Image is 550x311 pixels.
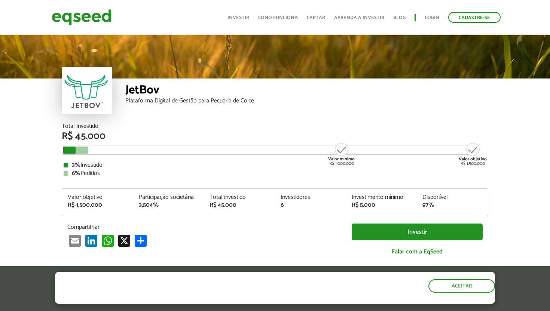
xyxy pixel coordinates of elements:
[125,98,488,104] div: Plataforma Digital de Gestão para Pecuária de Corte
[72,168,80,178] strong: 6%
[68,202,128,208] div: R$ 1.500.000
[67,234,82,247] a: Email
[64,162,486,168] div: Investido
[62,123,488,129] div: Total Investido
[258,15,298,20] a: Como funciona
[281,194,340,200] div: Investidores
[139,202,199,208] div: 3,504%
[84,234,99,247] a: LinkedIn
[328,155,355,163] strong: Valor mínimo
[133,234,148,247] a: Compartilhar
[154,298,240,304] a: política de privacidade e de cookies
[210,194,269,200] div: Total investido
[307,15,325,20] a: Captar
[100,234,115,247] a: WhatsApp
[459,142,487,166] div: R$ 1.500.000
[64,170,486,176] div: Pedidos
[55,272,319,295] h5: O site da EqSeed utiliza cookies para melhorar sua navegação.
[125,84,488,98] div: JetBov
[62,132,488,141] div: R$ 45.000
[281,202,340,208] div: 6
[227,15,249,20] a: Investir
[448,12,501,23] a: Cadastre-se
[352,194,412,200] div: Investimento mínimo
[67,224,340,231] p: Compartilhar:
[210,202,269,208] div: R$ 45.000
[352,202,412,208] div: R$ 5.000
[422,194,482,200] div: Disponível
[68,194,128,200] div: Valor objetivo
[422,202,482,208] div: 97%
[459,155,487,163] strong: Valor objetivo
[334,15,384,20] a: Aprenda a investir
[428,279,495,293] button: Aceitar
[393,15,406,20] a: Blog
[55,297,319,304] p: Ao clicar em "aceitar", você aceita nossa .
[425,15,439,20] a: Login
[52,7,111,27] img: EqSeed
[117,234,132,247] a: X
[352,244,483,259] a: Falar com a EqSeed
[327,142,355,166] div: R$ 1.000.000
[72,160,80,170] strong: 3%
[139,194,199,200] div: Participação societária
[352,224,483,240] a: Investir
